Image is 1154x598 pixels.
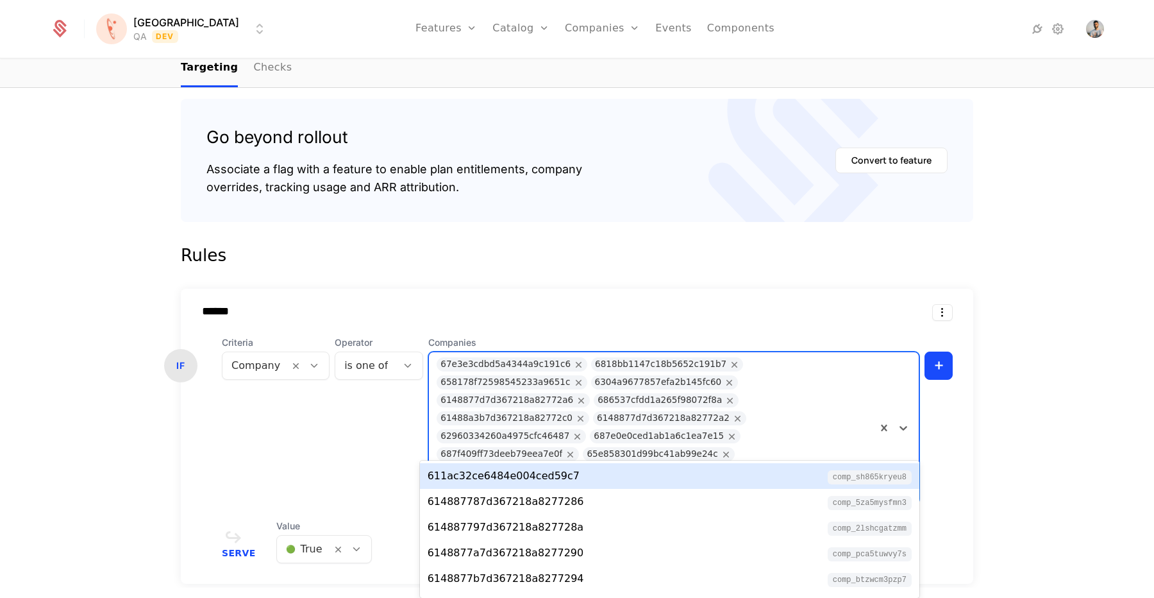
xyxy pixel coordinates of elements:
div: 6148877d7d367218a82772a2 [597,411,730,425]
span: comp_2LsHcGATZmM [828,522,912,536]
div: Remove 687f409ff73deeb79eea7e0f [562,447,579,461]
div: 687e0e0ced1ab1a6c1ea7e15 [594,429,724,443]
div: Remove 61488a3b7d367218a82772c0 [573,411,589,425]
div: 6148877d7d367218a82772a6 [440,393,573,407]
div: Remove 687e0e0ced1ab1a6c1ea7e15 [724,429,740,443]
div: Go beyond rollout [206,124,582,150]
ul: Choose Sub Page [181,49,292,87]
div: IF [164,349,197,382]
div: 687f409ff73deeb79eea7e0f [440,447,562,461]
div: Remove 65e858301d99bc41ab99e24c [718,447,735,461]
span: Serve [222,549,256,558]
span: Criteria [222,336,330,349]
img: Florence [96,13,127,44]
div: Remove 67e3e3cdbd5a4344a9c191c6 [571,357,587,372]
div: Associate a flag with a feature to enable plan entitlements, company overrides, tracking usage an... [206,160,582,196]
img: Filip Ćurčić [1086,20,1104,38]
span: Value [276,520,372,533]
nav: Main [181,49,973,87]
div: 67e3e3cdbd5a4344a9c191c6 [440,357,571,372]
div: QA [133,30,147,43]
div: Remove 686537cfdd1a265f98072f8a [722,393,739,407]
button: Convert to feature [835,148,948,173]
div: Remove 6148877d7d367218a82772a6 [573,393,590,407]
div: 614887797d367218a827728a [428,520,584,535]
div: 6148877a7d367218a8277290 [428,545,584,561]
button: + [924,352,953,380]
div: 65e858301d99bc41ab99e24c [587,447,717,461]
button: Select environment [100,15,267,43]
div: 6148877b7d367218a8277294 [428,571,584,586]
span: [GEOGRAPHIC_DATA] [133,15,239,30]
div: Remove 658178f72598545233a9651c [571,375,587,389]
div: Remove 6818bb1147c18b5652c191b7 [726,357,743,372]
div: Remove 62960334260a4975cfc46487 [569,429,586,443]
div: 6304a9677857efa2b145fc60 [595,375,722,389]
span: comp_Sh865kryEu8 [828,470,912,484]
div: 611ac32ce6484e004ced59c7 [428,468,580,484]
a: Checks [253,49,292,87]
div: 614887787d367218a8277286 [428,494,584,509]
span: Dev [152,30,178,43]
a: Settings [1050,21,1066,37]
span: Operator [335,336,423,349]
span: Companies [428,336,919,349]
div: 61488a3b7d367218a82772c0 [440,411,573,425]
div: 686537cfdd1a265f98072f8a [598,393,722,407]
div: Rules [181,243,973,268]
span: comp_5za5MySFMn3 [828,496,912,510]
div: 658178f72598545233a9651c [440,375,570,389]
a: Targeting [181,49,238,87]
div: 6818bb1147c18b5652c191b7 [595,357,726,372]
span: comp_PCA5tuWVY7S [828,547,912,561]
span: comp_BTZWcm3pzP7 [828,573,912,587]
div: Remove 6148877d7d367218a82772a2 [730,411,746,425]
div: 62960334260a4975cfc46487 [440,429,569,443]
button: Open user button [1086,20,1104,38]
a: Integrations [1030,21,1045,37]
button: Select action [932,304,953,321]
div: Remove 6304a9677857efa2b145fc60 [721,375,738,389]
